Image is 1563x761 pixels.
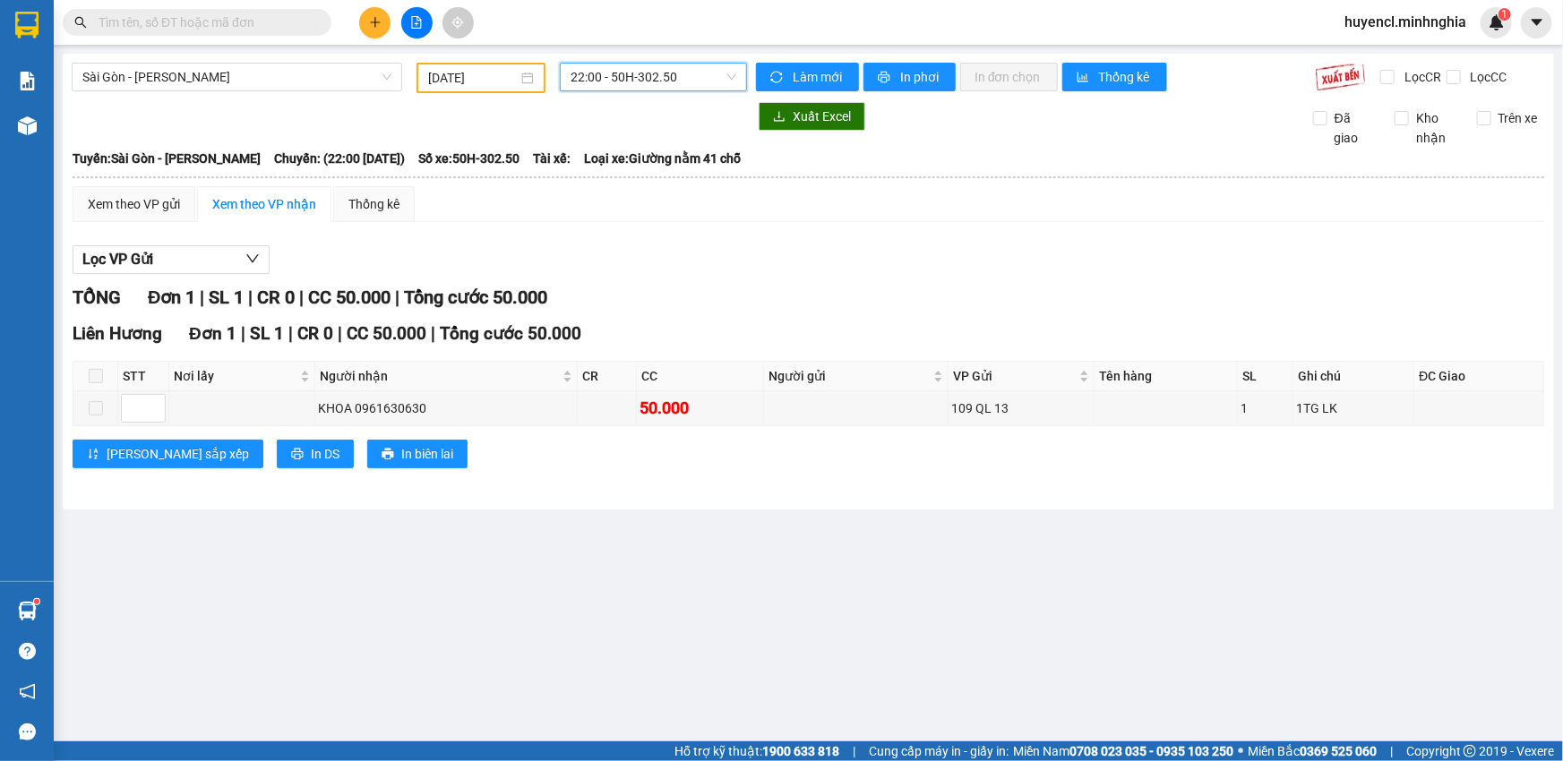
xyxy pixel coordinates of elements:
span: Tổng cước 50.000 [404,286,547,308]
span: | [241,323,245,344]
strong: 0708 023 035 - 0935 103 250 [1069,744,1233,758]
span: Loại xe: Giường nằm 41 chỗ [584,149,741,168]
th: SL [1238,362,1293,391]
span: Đơn 1 [189,323,236,344]
input: Tìm tên, số ĐT hoặc mã đơn [99,13,310,32]
span: Tài xế: [533,149,571,168]
span: huyencl.minhnghia [1330,11,1481,33]
span: Làm mới [793,67,845,87]
span: caret-down [1529,14,1545,30]
button: aim [442,7,474,38]
span: Cung cấp máy in - giấy in: [869,741,1009,761]
span: question-circle [19,643,36,660]
span: CR 0 [257,286,295,308]
span: Đã giao [1327,108,1381,148]
img: solution-icon [18,72,37,90]
span: download [773,110,786,124]
span: sort-ascending [87,448,99,462]
th: CC [637,362,764,391]
div: 50.000 [640,396,760,421]
span: 1 [1501,8,1507,21]
span: | [248,286,253,308]
div: 1TG LK [1296,398,1411,418]
span: In biên lai [401,444,453,464]
button: printerIn biên lai [367,440,468,468]
th: Ghi chú [1293,362,1414,391]
span: down [245,252,260,266]
button: printerIn DS [277,440,354,468]
span: bar-chart [1077,71,1092,85]
span: CC 50.000 [308,286,391,308]
span: CR 0 [297,323,333,344]
button: plus [359,7,391,38]
sup: 1 [34,599,39,604]
span: Miền Bắc [1248,741,1377,761]
span: message [19,723,36,740]
span: printer [878,71,893,85]
span: 22:00 - 50H-302.50 [571,64,736,90]
span: | [395,286,399,308]
button: In đơn chọn [960,63,1058,91]
button: caret-down [1521,7,1552,38]
button: sort-ascending[PERSON_NAME] sắp xếp [73,440,263,468]
th: ĐC Giao [1414,362,1544,391]
span: In DS [311,444,339,464]
span: SL 1 [209,286,244,308]
td: 109 QL 13 [949,391,1095,426]
button: file-add [401,7,433,38]
span: | [853,741,855,761]
div: KHOA 0961630630 [318,398,574,418]
span: notification [19,683,36,700]
span: Lọc VP Gửi [82,248,153,270]
span: file-add [410,16,423,29]
span: copyright [1464,745,1476,757]
span: printer [382,448,394,462]
span: | [338,323,342,344]
input: 12/08/2025 [428,68,518,88]
span: [PERSON_NAME] sắp xếp [107,444,249,464]
span: Người gửi [769,366,930,386]
img: warehouse-icon [18,602,37,620]
span: | [200,286,204,308]
span: Miền Nam [1013,741,1233,761]
button: printerIn phơi [863,63,956,91]
span: Thống kê [1099,67,1153,87]
strong: 1900 633 818 [762,744,839,758]
span: Trên xe [1491,108,1545,128]
th: STT [118,362,169,391]
div: Xem theo VP gửi [88,194,180,214]
span: | [299,286,304,308]
div: 1 [1241,398,1290,418]
div: Thống kê [348,194,399,214]
img: warehouse-icon [18,116,37,135]
div: Xem theo VP nhận [212,194,316,214]
span: ⚪️ [1238,748,1243,755]
span: SL 1 [250,323,284,344]
span: sync [770,71,786,85]
span: Chuyến: (22:00 [DATE]) [274,149,405,168]
span: aim [451,16,464,29]
span: search [74,16,87,29]
th: CR [578,362,637,391]
span: Nơi lấy [174,366,296,386]
th: Tên hàng [1095,362,1238,391]
span: plus [369,16,382,29]
span: Kho nhận [1409,108,1463,148]
span: TỔNG [73,286,121,308]
span: Số xe: 50H-302.50 [418,149,520,168]
button: syncLàm mới [756,63,859,91]
span: Hỗ trợ kỹ thuật: [674,741,839,761]
button: downloadXuất Excel [759,102,865,131]
span: In phơi [900,67,941,87]
span: Đơn 1 [148,286,195,308]
span: Lọc CR [1397,67,1444,87]
span: Người nhận [320,366,559,386]
span: | [288,323,293,344]
img: icon-new-feature [1489,14,1505,30]
span: | [431,323,435,344]
span: Tổng cước 50.000 [440,323,581,344]
img: logo-vxr [15,12,39,38]
img: 9k= [1315,63,1366,91]
button: Lọc VP Gửi [73,245,270,274]
strong: 0369 525 060 [1300,744,1377,758]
